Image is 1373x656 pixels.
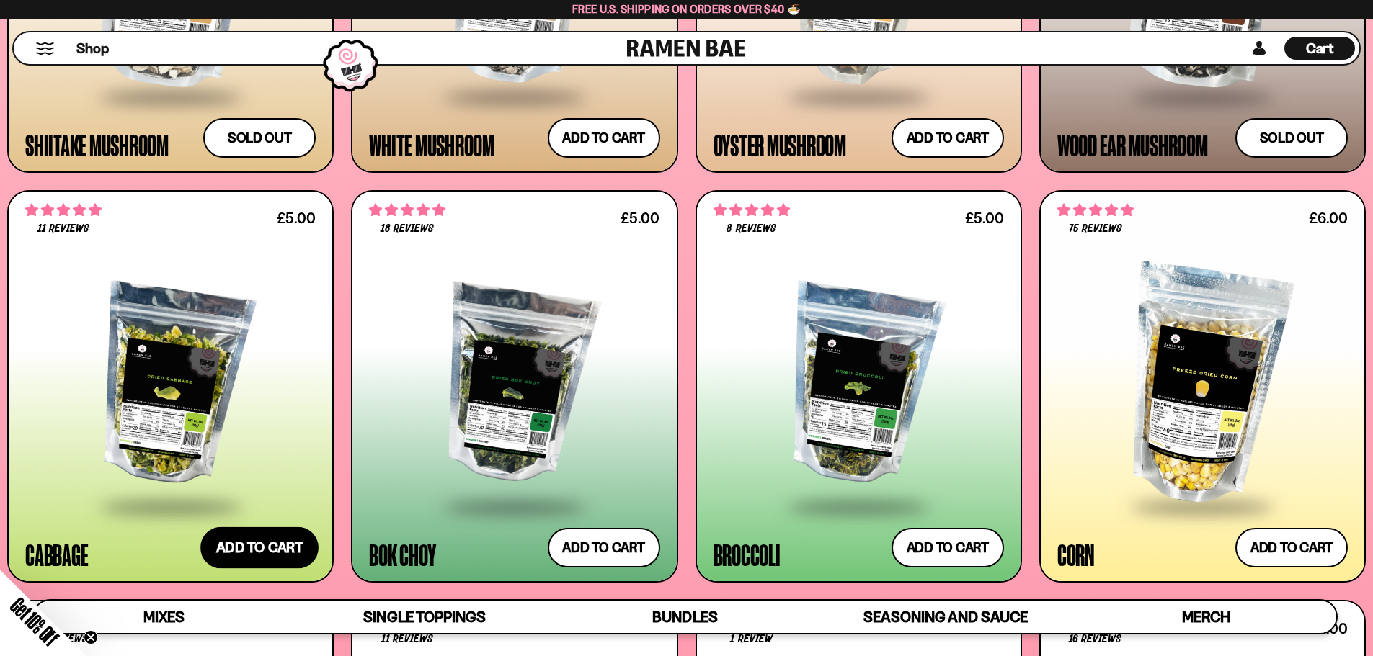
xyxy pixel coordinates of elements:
[727,223,776,235] span: 8 reviews
[277,211,316,225] div: £5.00
[1284,32,1355,64] div: Cart
[277,621,316,635] div: £4.00
[143,608,185,626] span: Mixes
[714,132,846,158] div: Oyster Mushroom
[696,190,1022,583] a: 4.75 stars 8 reviews £5.00 Broccoli Add to cart
[1057,132,1208,158] div: Wood Ear Mushroom
[203,118,316,158] button: Sold out
[965,211,1004,225] div: £5.00
[572,2,801,16] span: Free U.S. Shipping on Orders over $40 🍜
[714,201,790,220] span: 4.75 stars
[1069,634,1121,645] span: 16 reviews
[863,608,1027,626] span: Seasoning and Sauce
[381,223,434,235] span: 18 reviews
[6,593,63,650] span: Get 10% Off
[25,201,102,220] span: 4.82 stars
[1309,211,1348,225] div: £6.00
[35,42,55,55] button: Mobile Menu Trigger
[381,634,433,645] span: 11 reviews
[1069,223,1122,235] span: 75 reviews
[351,190,677,583] a: 4.83 stars 18 reviews £5.00 Bok Choy Add to cart
[363,608,485,626] span: Single Toppings
[621,211,659,225] div: £5.00
[652,608,717,626] span: Bundles
[76,39,109,58] span: Shop
[730,634,772,645] span: 1 review
[555,601,815,633] a: Bundles
[1309,621,1348,635] div: £3.00
[621,621,659,635] div: £4.00
[815,601,1075,633] a: Seasoning and Sauce
[1306,40,1334,57] span: Cart
[84,630,98,644] button: Close teaser
[1235,528,1348,567] button: Add to cart
[294,601,554,633] a: Single Toppings
[714,542,781,567] div: Broccoli
[548,118,660,158] button: Add to cart
[369,542,435,567] div: Bok Choy
[1057,542,1095,567] div: Corn
[1039,190,1366,583] a: 4.91 stars 75 reviews £6.00 Corn Add to cart
[1057,201,1134,220] span: 4.91 stars
[369,132,494,158] div: White Mushroom
[1235,118,1348,158] button: Sold out
[965,621,1004,635] div: £4.00
[25,542,88,567] div: Cabbage
[548,528,660,567] button: Add to cart
[892,118,1004,158] button: Add to cart
[369,201,445,220] span: 4.83 stars
[1076,601,1336,633] a: Merch
[200,527,319,569] button: Add to cart
[7,190,334,583] a: 4.82 stars 11 reviews £5.00 Cabbage Add to cart
[892,528,1004,567] button: Add to cart
[76,37,109,60] a: Shop
[37,223,89,235] span: 11 reviews
[25,132,169,158] div: Shiitake Mushroom
[1182,608,1230,626] span: Merch
[34,601,294,633] a: Mixes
